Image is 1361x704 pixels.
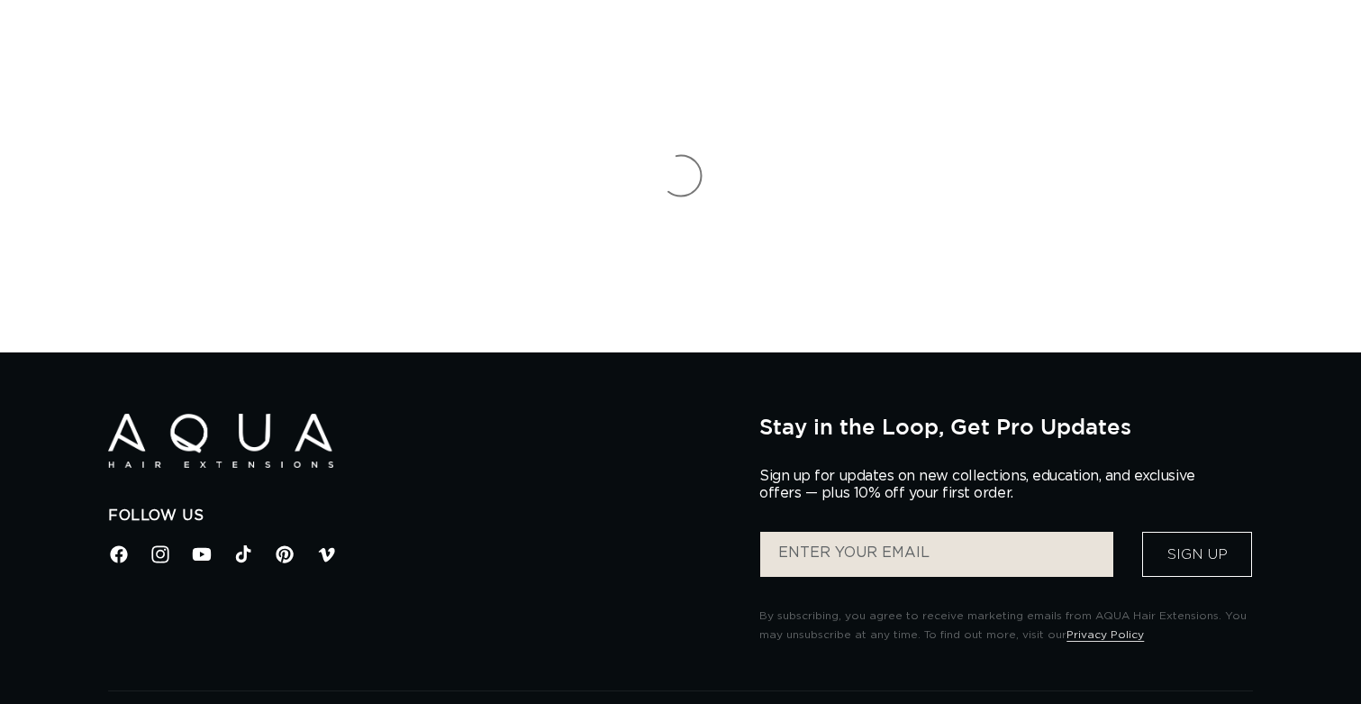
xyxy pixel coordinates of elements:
button: Sign Up [1142,532,1252,577]
h2: Follow Us [108,507,732,526]
p: Sign up for updates on new collections, education, and exclusive offers — plus 10% off your first... [759,468,1210,502]
img: Aqua Hair Extensions [108,414,333,469]
input: ENTER YOUR EMAIL [760,532,1113,577]
p: By subscribing, you agree to receive marketing emails from AQUA Hair Extensions. You may unsubscr... [759,607,1253,645]
h2: Stay in the Loop, Get Pro Updates [759,414,1253,439]
a: Privacy Policy [1066,629,1144,640]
